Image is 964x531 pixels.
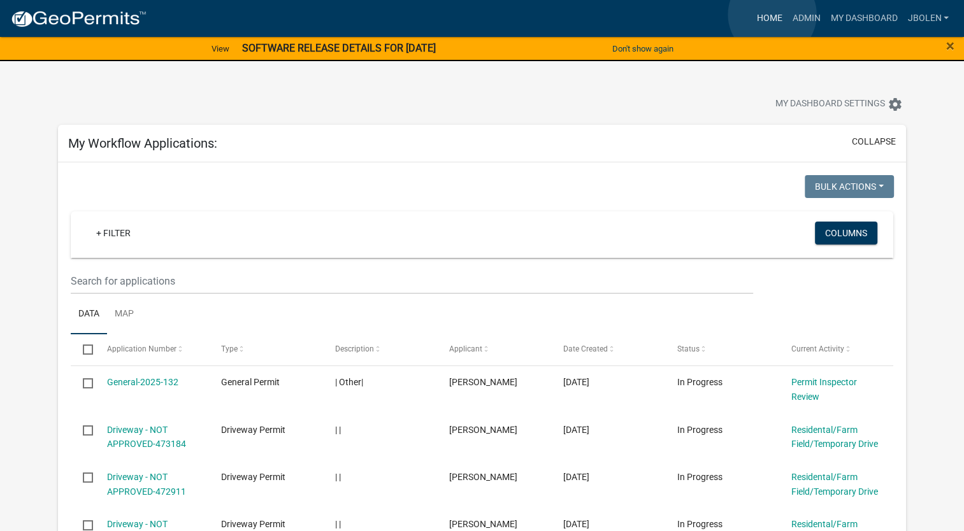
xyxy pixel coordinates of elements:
span: | | [335,519,341,529]
a: Driveway - NOT APPROVED-473184 [107,425,186,450]
span: 09/03/2025 [563,472,589,482]
span: Jennifer Bolen [449,425,517,435]
h5: My Workflow Applications: [68,136,217,151]
a: Map [107,294,141,335]
button: Don't show again [607,38,679,59]
span: Description [335,344,374,353]
a: Admin [787,6,825,31]
datatable-header-cell: Date Created [551,334,665,365]
a: + Filter [86,222,141,244]
button: collapse [852,135,896,148]
span: My Dashboard Settings [775,97,885,112]
span: Driveway Permit [221,425,285,435]
a: General-2025-132 [107,377,178,387]
a: Permit Inspector Review [791,377,857,402]
span: 08/27/2025 [563,519,589,529]
input: Search for applications [71,268,753,294]
span: | Other| [335,377,363,387]
span: Driveway Permit [221,519,285,529]
i: settings [888,97,903,112]
datatable-header-cell: Status [665,334,779,365]
span: In Progress [677,425,723,435]
a: Residental/Farm Field/Temporary Drive [791,472,878,497]
datatable-header-cell: Applicant [437,334,551,365]
strong: SOFTWARE RELEASE DETAILS FOR [DATE] [242,42,436,54]
button: Columns [815,222,877,244]
span: Application Number [107,344,176,353]
span: In Progress [677,472,723,482]
span: In Progress [677,377,723,387]
span: | | [335,425,341,435]
span: Status [677,344,700,353]
datatable-header-cell: Current Activity [779,334,893,365]
datatable-header-cell: Application Number [95,334,209,365]
span: Driveway Permit [221,472,285,482]
span: Jennifer Bolen [449,472,517,482]
span: Date Created [563,344,608,353]
button: Bulk Actions [805,175,894,198]
span: 09/03/2025 [563,425,589,435]
span: | | [335,472,341,482]
datatable-header-cell: Type [209,334,323,365]
button: Close [946,38,954,53]
span: Applicant [449,344,482,353]
span: Jennifer Bolen [449,377,517,387]
button: My Dashboard Settingssettings [765,92,913,117]
a: Home [751,6,787,31]
datatable-header-cell: Description [323,334,437,365]
a: jbolen [902,6,954,31]
a: Residental/Farm Field/Temporary Drive [791,425,878,450]
span: In Progress [677,519,723,529]
span: Current Activity [791,344,844,353]
span: Type [221,344,238,353]
span: 09/04/2025 [563,377,589,387]
span: Jennifer Bolen [449,519,517,529]
span: General Permit [221,377,280,387]
a: Data [71,294,107,335]
a: My Dashboard [825,6,902,31]
span: × [946,37,954,55]
datatable-header-cell: Select [71,334,95,365]
a: View [206,38,234,59]
a: Driveway - NOT APPROVED-472911 [107,472,186,497]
